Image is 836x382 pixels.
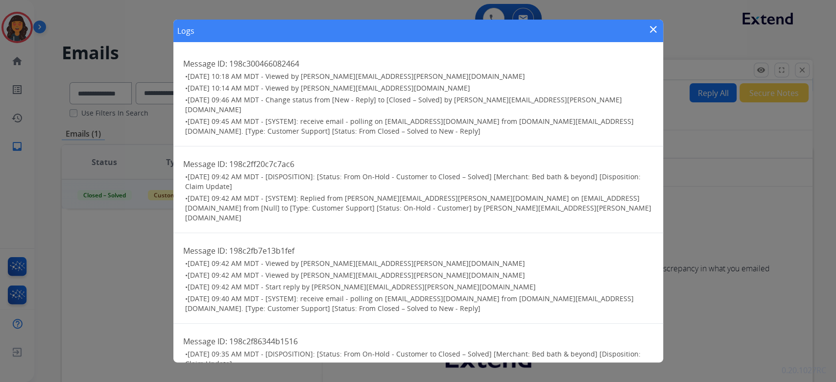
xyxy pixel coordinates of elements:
[229,245,294,256] span: 198c2fb7e13b1fef
[185,117,653,136] h3: •
[183,336,227,347] span: Message ID:
[647,24,659,35] mat-icon: close
[185,83,653,93] h3: •
[188,72,525,81] span: [DATE] 10:18 AM MDT - Viewed by [PERSON_NAME][EMAIL_ADDRESS][PERSON_NAME][DOMAIN_NAME]
[185,172,653,191] h3: •
[185,294,634,313] span: [DATE] 09:40 AM MDT - [SYSTEM]: receive email - polling on [EMAIL_ADDRESS][DOMAIN_NAME] from [DOM...
[185,349,641,368] span: [DATE] 09:35 AM MDT - [DISPOSITION]: [Status: From On-Hold - Customer to Closed – Solved] [Mercha...
[185,95,622,114] span: [DATE] 09:46 AM MDT - Change status from [New - Reply] to [Closed – Solved] by [PERSON_NAME][EMAI...
[229,159,294,169] span: 198c2ff20c7c7ac6
[183,159,227,169] span: Message ID:
[185,259,653,268] h3: •
[188,259,525,268] span: [DATE] 09:42 AM MDT - Viewed by [PERSON_NAME][EMAIL_ADDRESS][PERSON_NAME][DOMAIN_NAME]
[185,349,653,369] h3: •
[185,294,653,313] h3: •
[185,117,634,136] span: [DATE] 09:45 AM MDT - [SYSTEM]: receive email - polling on [EMAIL_ADDRESS][DOMAIN_NAME] from [DOM...
[229,336,298,347] span: 198c2f86344b1516
[188,282,536,291] span: [DATE] 09:42 AM MDT - Start reply by [PERSON_NAME][EMAIL_ADDRESS][PERSON_NAME][DOMAIN_NAME]
[185,193,653,223] h3: •
[185,95,653,115] h3: •
[188,83,470,93] span: [DATE] 10:14 AM MDT - Viewed by [PERSON_NAME][EMAIL_ADDRESS][DOMAIN_NAME]
[183,245,227,256] span: Message ID:
[185,193,651,222] span: [DATE] 09:42 AM MDT - [SYSTEM]: Replied from [PERSON_NAME][EMAIL_ADDRESS][PERSON_NAME][DOMAIN_NAM...
[229,58,299,69] span: 198c300466082464
[185,282,653,292] h3: •
[183,58,227,69] span: Message ID:
[177,25,194,37] h1: Logs
[185,72,653,81] h3: •
[188,270,525,280] span: [DATE] 09:42 AM MDT - Viewed by [PERSON_NAME][EMAIL_ADDRESS][PERSON_NAME][DOMAIN_NAME]
[185,172,641,191] span: [DATE] 09:42 AM MDT - [DISPOSITION]: [Status: From On-Hold - Customer to Closed – Solved] [Mercha...
[782,364,826,376] p: 0.20.1027RC
[185,270,653,280] h3: •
